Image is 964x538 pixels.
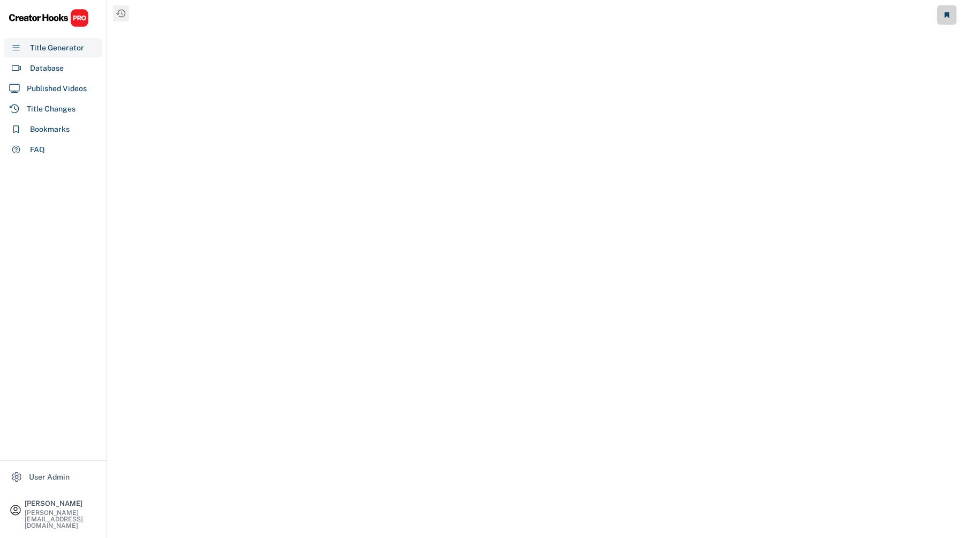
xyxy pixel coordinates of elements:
div: FAQ [30,144,45,155]
div: [PERSON_NAME] [25,500,97,507]
div: Bookmarks [30,124,70,135]
div: Title Changes [27,103,76,115]
div: Database [30,63,64,74]
div: Published Videos [27,83,87,94]
img: CHPRO%20Logo.svg [9,9,89,27]
div: User Admin [29,472,70,483]
div: [PERSON_NAME][EMAIL_ADDRESS][DOMAIN_NAME] [25,510,97,529]
div: Title Generator [30,42,84,54]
